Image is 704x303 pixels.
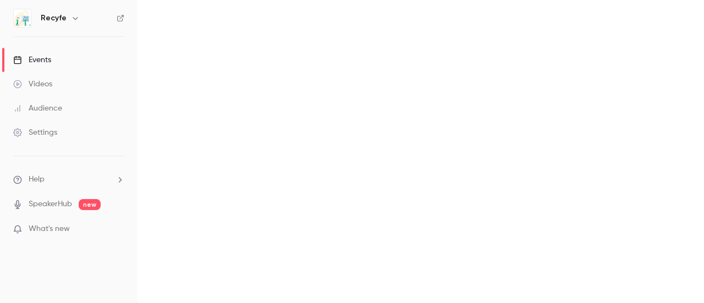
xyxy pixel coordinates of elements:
[13,103,62,114] div: Audience
[13,54,51,65] div: Events
[14,9,31,27] img: Recyfe
[29,223,70,235] span: What's new
[13,79,52,90] div: Videos
[13,127,57,138] div: Settings
[29,199,72,210] a: SpeakerHub
[79,199,101,210] span: new
[13,174,124,185] li: help-dropdown-opener
[29,174,45,185] span: Help
[41,13,67,24] h6: Recyfe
